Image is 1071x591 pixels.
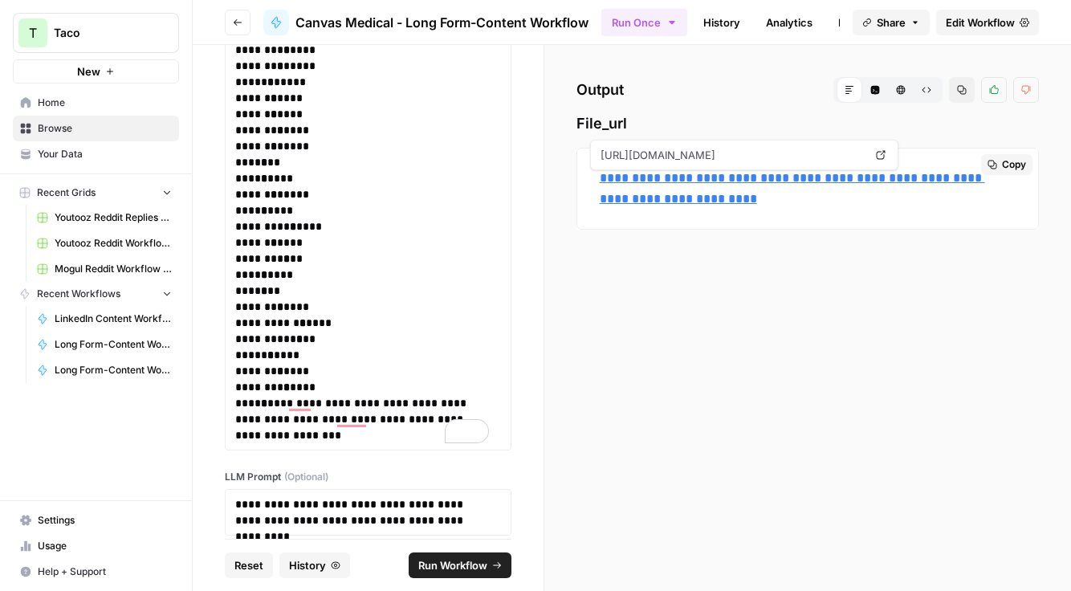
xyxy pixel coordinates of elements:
[38,539,172,553] span: Usage
[55,210,172,225] span: Youtooz Reddit Replies Workflow Grid
[55,312,172,326] span: LinkedIn Content Workflow
[946,14,1015,31] span: Edit Workflow
[263,10,588,35] a: Canvas Medical - Long Form-Content Workflow
[30,205,179,230] a: Youtooz Reddit Replies Workflow Grid
[30,230,179,256] a: Youtooz Reddit Workflow Grid
[55,262,172,276] span: Mogul Reddit Workflow Grid (1)
[694,10,750,35] a: History
[289,557,326,573] span: History
[13,141,179,167] a: Your Data
[38,513,172,528] span: Settings
[225,552,273,578] button: Reset
[225,470,511,484] label: LLM Prompt
[30,256,179,282] a: Mogul Reddit Workflow Grid (1)
[13,282,179,306] button: Recent Workflows
[1002,157,1026,172] span: Copy
[38,121,172,136] span: Browse
[13,90,179,116] a: Home
[30,306,179,332] a: LinkedIn Content Workflow
[37,185,96,200] span: Recent Grids
[13,13,179,53] button: Workspace: Taco
[877,14,906,31] span: Share
[38,147,172,161] span: Your Data
[234,557,263,573] span: Reset
[54,25,151,41] span: Taco
[13,116,179,141] a: Browse
[13,59,179,84] button: New
[13,533,179,559] a: Usage
[853,10,930,35] button: Share
[13,181,179,205] button: Recent Grids
[55,236,172,251] span: Youtooz Reddit Workflow Grid
[38,565,172,579] span: Help + Support
[38,96,172,110] span: Home
[13,559,179,585] button: Help + Support
[55,337,172,352] span: Long Form-Content Workflow - AI Clients (New)
[936,10,1039,35] a: Edit Workflow
[279,552,350,578] button: History
[829,10,894,35] a: Integrate
[13,507,179,533] a: Settings
[409,552,511,578] button: Run Workflow
[29,23,37,43] span: T
[576,112,1039,135] span: File_url
[756,10,822,35] a: Analytics
[576,77,1039,103] h2: Output
[77,63,100,79] span: New
[981,154,1032,175] button: Copy
[55,363,172,377] span: Long Form-Content Workflow - All Clients (New)
[418,557,487,573] span: Run Workflow
[284,470,328,484] span: (Optional)
[295,13,588,32] span: Canvas Medical - Long Form-Content Workflow
[30,332,179,357] a: Long Form-Content Workflow - AI Clients (New)
[601,9,687,36] button: Run Once
[37,287,120,301] span: Recent Workflows
[30,357,179,383] a: Long Form-Content Workflow - All Clients (New)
